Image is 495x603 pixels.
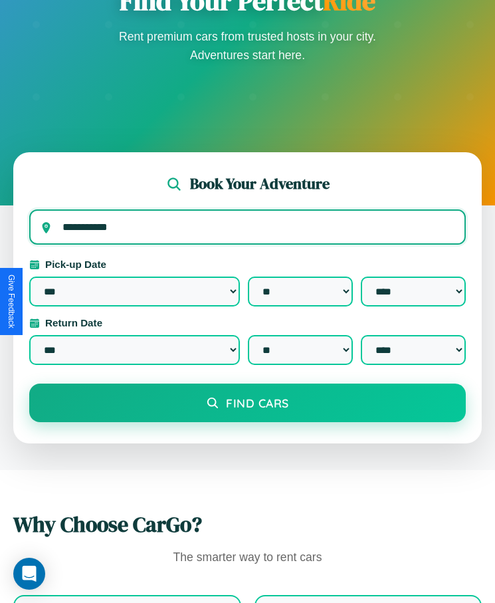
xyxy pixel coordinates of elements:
[13,510,482,539] h2: Why Choose CarGo?
[29,259,466,270] label: Pick-up Date
[7,275,16,328] div: Give Feedback
[29,384,466,422] button: Find Cars
[13,547,482,568] p: The smarter way to rent cars
[190,174,330,194] h2: Book Your Adventure
[29,317,466,328] label: Return Date
[13,558,45,590] div: Open Intercom Messenger
[115,27,381,64] p: Rent premium cars from trusted hosts in your city. Adventures start here.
